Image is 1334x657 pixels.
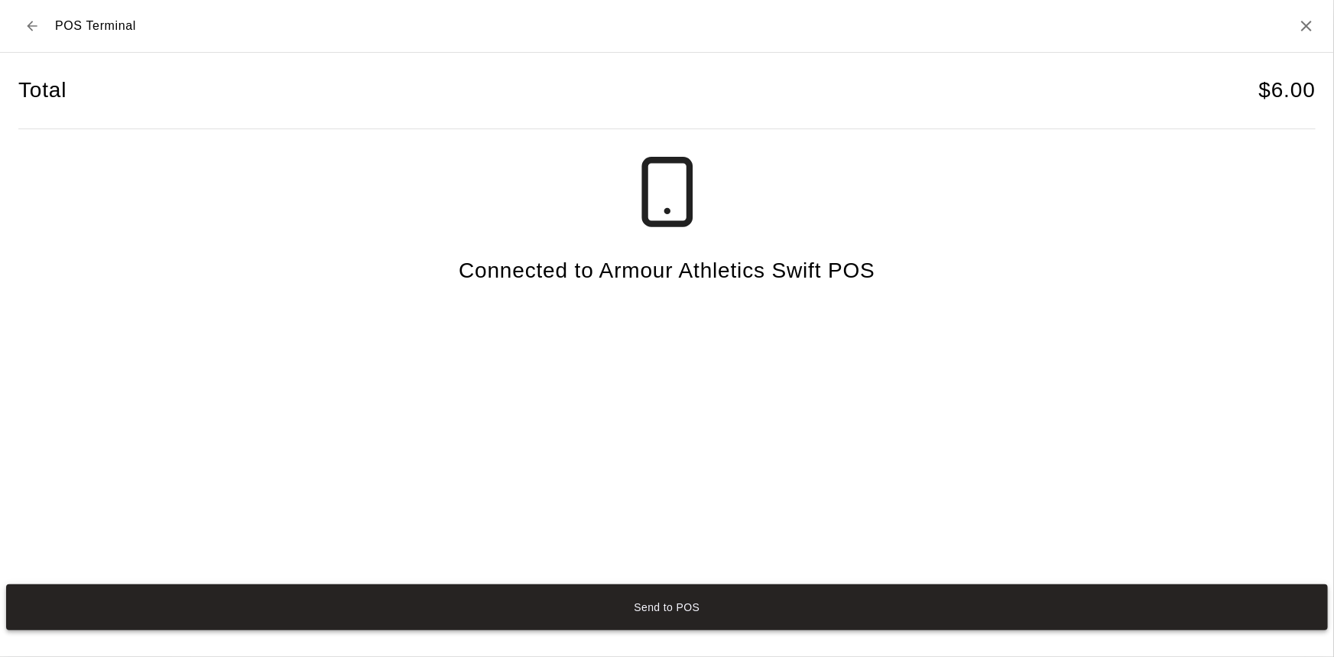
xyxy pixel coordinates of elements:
[459,258,875,285] h4: Connected to Armour Athletics Swift POS
[1297,17,1316,35] button: Close
[18,12,136,40] div: POS Terminal
[6,584,1328,630] button: Send to POS
[18,12,46,40] button: Back to checkout
[1259,77,1316,104] h4: $ 6.00
[18,77,67,104] h4: Total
